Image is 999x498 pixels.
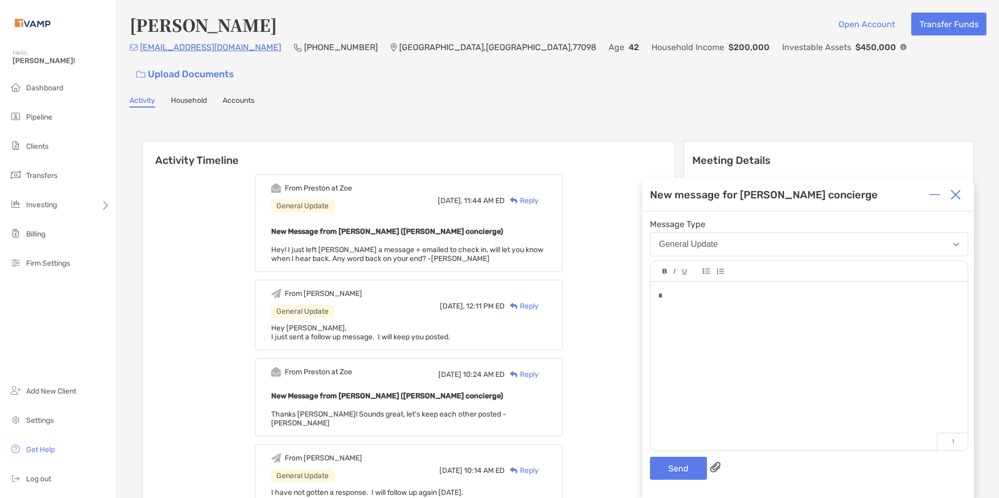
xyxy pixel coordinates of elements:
[26,113,52,122] span: Pipeline
[930,189,940,200] img: Expand or collapse
[26,200,57,209] span: Investing
[294,43,302,52] img: Phone Icon
[271,410,506,428] span: Thanks [PERSON_NAME]! Sounds great, let's keep each other posted -[PERSON_NAME]
[304,41,378,54] p: [PHONE_NUMBER]
[26,416,54,425] span: Settings
[505,465,539,476] div: Reply
[13,4,53,42] img: Zoe Logo
[505,195,539,206] div: Reply
[271,199,334,212] div: General Update
[510,303,518,310] img: Reply icon
[143,141,675,167] h6: Activity Timeline
[855,41,896,54] p: $450,000
[659,240,718,249] div: General Update
[130,96,155,108] a: Activity
[271,305,334,318] div: General Update
[9,227,22,240] img: billing icon
[9,256,22,269] img: firm-settings icon
[399,41,596,54] p: [GEOGRAPHIC_DATA] , [GEOGRAPHIC_DATA] , 77098
[9,443,22,455] img: get-help icon
[464,466,505,475] span: 10:14 AM ED
[650,188,878,201] div: New message for [PERSON_NAME] concierge
[285,454,362,463] div: From [PERSON_NAME]
[510,371,518,378] img: Reply icon
[505,369,539,380] div: Reply
[26,387,76,396] span: Add New Client
[271,469,334,482] div: General Update
[950,189,961,200] img: Close
[650,232,968,256] button: General Update
[9,384,22,397] img: add_new_client icon
[130,44,138,51] img: Email Icon
[629,41,639,54] p: 42
[9,110,22,123] img: pipeline icon
[439,466,462,475] span: [DATE]
[136,71,145,78] img: button icon
[510,197,518,204] img: Reply icon
[285,184,352,193] div: From Preston at Zoe
[650,457,707,480] button: Send
[26,142,49,151] span: Clients
[26,445,55,454] span: Get Help
[9,81,22,93] img: dashboard icon
[271,392,503,400] b: New Message from [PERSON_NAME] ([PERSON_NAME] concierge)
[673,269,676,274] img: Editor control icon
[782,41,851,54] p: Investable Assets
[171,96,207,108] a: Household
[663,269,667,274] img: Editor control icon
[390,43,397,52] img: Location Icon
[937,433,968,450] p: 1
[130,63,241,86] a: Upload Documents
[26,475,51,483] span: Log out
[26,171,57,180] span: Transfers
[652,41,724,54] p: Household Income
[13,56,110,65] span: [PERSON_NAME]!
[271,488,463,497] span: I have not gotten a response. I will follow up again [DATE].
[271,183,281,193] img: Event icon
[130,13,277,37] h4: [PERSON_NAME]
[9,169,22,181] img: transfers icon
[510,467,518,474] img: Reply icon
[9,139,22,152] img: clients icon
[703,268,710,274] img: Editor control icon
[692,154,965,167] p: Meeting Details
[9,472,22,484] img: logout icon
[716,268,724,275] img: Editor control icon
[953,243,959,246] img: Open dropdown arrow
[463,370,505,379] span: 10:24 AM ED
[710,462,721,472] img: paperclip attachments
[466,302,505,311] span: 12:11 PM ED
[505,301,539,312] div: Reply
[285,367,352,376] div: From Preston at Zoe
[440,302,464,311] span: [DATE],
[140,41,281,54] p: [EMAIL_ADDRESS][DOMAIN_NAME]
[9,198,22,210] img: investing icon
[464,196,505,205] span: 11:44 AM ED
[223,96,254,108] a: Accounts
[609,41,624,54] p: Age
[271,367,281,377] img: Event icon
[682,269,687,275] img: Editor control icon
[900,44,907,50] img: Info Icon
[26,259,70,268] span: Firm Settings
[438,370,461,379] span: [DATE]
[26,230,45,239] span: Billing
[271,453,281,463] img: Event icon
[9,413,22,426] img: settings icon
[271,324,450,341] span: Hey [PERSON_NAME], I just sent a follow up message. I will keep you posted.
[271,227,503,236] b: New Message from [PERSON_NAME] ([PERSON_NAME] concierge)
[830,13,903,35] button: Open Account
[911,13,986,35] button: Transfer Funds
[271,245,543,263] span: Hey! I just left [PERSON_NAME] a message + emailed to check in, will let you know when I hear bac...
[271,289,281,299] img: Event icon
[438,196,462,205] span: [DATE],
[285,289,362,298] div: From [PERSON_NAME]
[650,219,968,229] span: Message Type
[728,41,770,54] p: $200,000
[26,84,63,92] span: Dashboard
